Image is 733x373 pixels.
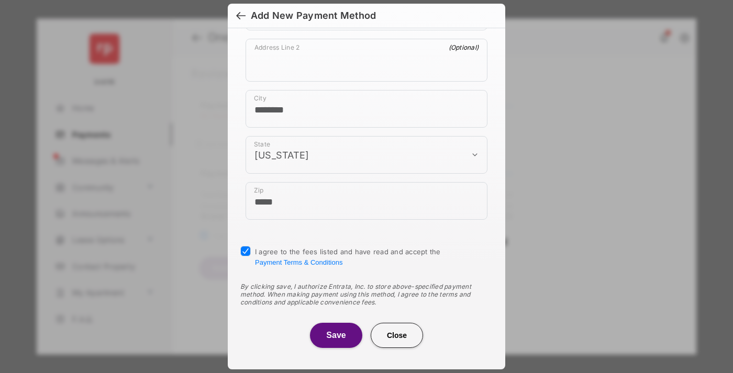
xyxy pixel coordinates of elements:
div: payment_method_screening[postal_addresses][addressLine2] [246,39,487,82]
button: Close [371,323,423,348]
span: I agree to the fees listed and have read and accept the [255,247,441,266]
div: By clicking save, I authorize Entrata, Inc. to store above-specified payment method. When making ... [240,282,493,306]
button: Save [310,323,362,348]
div: Add New Payment Method [251,10,376,21]
div: payment_method_screening[postal_addresses][locality] [246,90,487,128]
button: I agree to the fees listed and have read and accept the [255,258,342,266]
div: payment_method_screening[postal_addresses][postalCode] [246,182,487,220]
div: payment_method_screening[postal_addresses][administrativeArea] [246,136,487,174]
